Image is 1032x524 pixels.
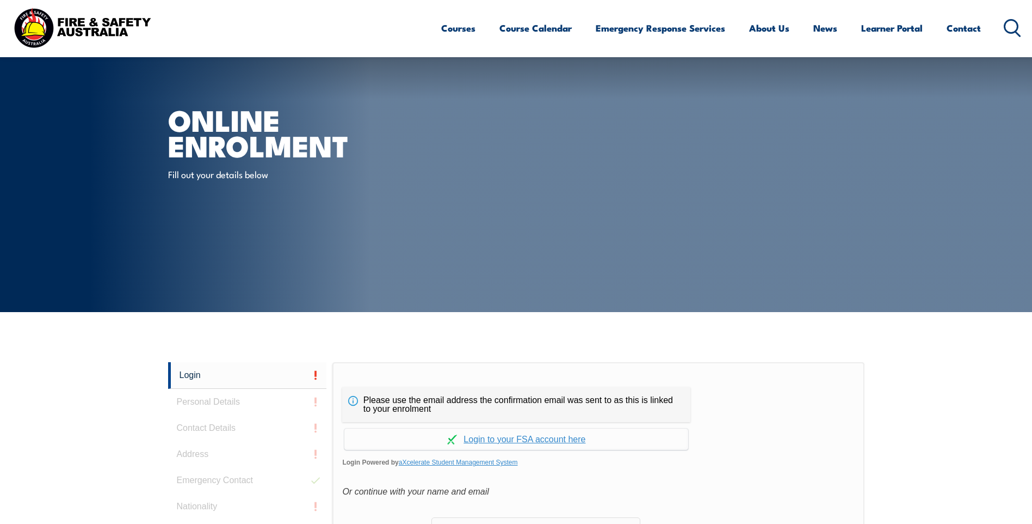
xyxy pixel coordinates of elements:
[342,454,854,471] span: Login Powered by
[168,107,437,157] h1: Online Enrolment
[596,14,725,42] a: Emergency Response Services
[399,459,518,466] a: aXcelerate Student Management System
[441,14,475,42] a: Courses
[813,14,837,42] a: News
[447,435,457,444] img: Log in withaxcelerate
[749,14,789,42] a: About Us
[342,387,690,422] div: Please use the email address the confirmation email was sent to as this is linked to your enrolment
[168,168,367,180] p: Fill out your details below
[861,14,923,42] a: Learner Portal
[342,484,854,500] div: Or continue with your name and email
[499,14,572,42] a: Course Calendar
[168,362,327,389] a: Login
[947,14,981,42] a: Contact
